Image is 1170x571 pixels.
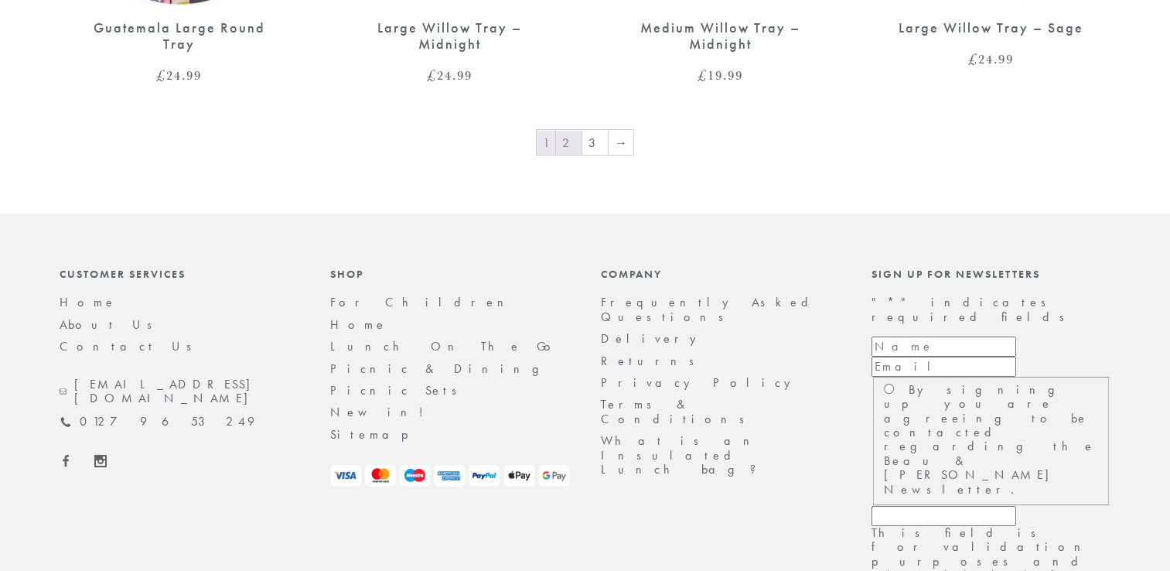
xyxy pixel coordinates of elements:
[156,66,166,84] span: £
[601,294,818,324] a: Frequently Asked Questions
[330,465,570,486] img: payment-logos.png
[601,396,755,426] a: Terms & Conditions
[357,20,543,52] div: Large Willow Tray – Midnight
[628,20,814,52] div: Medium Willow Tray – Midnight
[872,337,1016,357] input: Name
[601,268,841,280] div: Company
[872,357,1016,377] input: Email
[330,361,554,377] a: Picnic & Dining
[87,20,272,52] div: Guatemala Large Round Tray
[698,66,743,84] bdi: 19.99
[698,66,708,84] span: £
[60,294,117,310] a: Home
[330,404,435,420] a: New in!
[330,426,429,443] a: Sitemap
[601,330,704,347] a: Delivery
[60,378,299,406] a: [EMAIL_ADDRESS][DOMAIN_NAME]
[60,316,162,333] a: About Us
[582,130,608,155] a: Page 3
[427,66,472,84] bdi: 24.99
[601,374,799,391] a: Privacy Policy
[872,268,1111,280] div: Sign up for newsletters
[537,130,555,155] span: Page 1
[330,316,387,333] a: Home
[60,128,1111,159] nav: Product Pagination
[60,415,254,429] a: 01279 653 249
[601,353,704,369] a: Returns
[556,130,582,155] a: Page 2
[601,433,769,477] a: What is an Insulated Lunch bag?
[330,382,467,398] a: Picnic Sets
[968,50,1014,68] bdi: 24.99
[872,296,1111,324] p: " " indicates required fields
[330,338,560,354] a: Lunch On The Go
[609,130,633,155] a: →
[330,294,516,310] a: For Children
[884,381,1096,497] label: By signing up you are agreeing to be contacted regarding the Beau & [PERSON_NAME] Newsletter.
[60,268,299,280] div: Customer Services
[968,50,978,68] span: £
[156,66,202,84] bdi: 24.99
[330,268,570,280] div: Shop
[899,20,1084,36] div: Large Willow Tray – Sage
[60,338,202,354] a: Contact Us
[427,66,437,84] span: £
